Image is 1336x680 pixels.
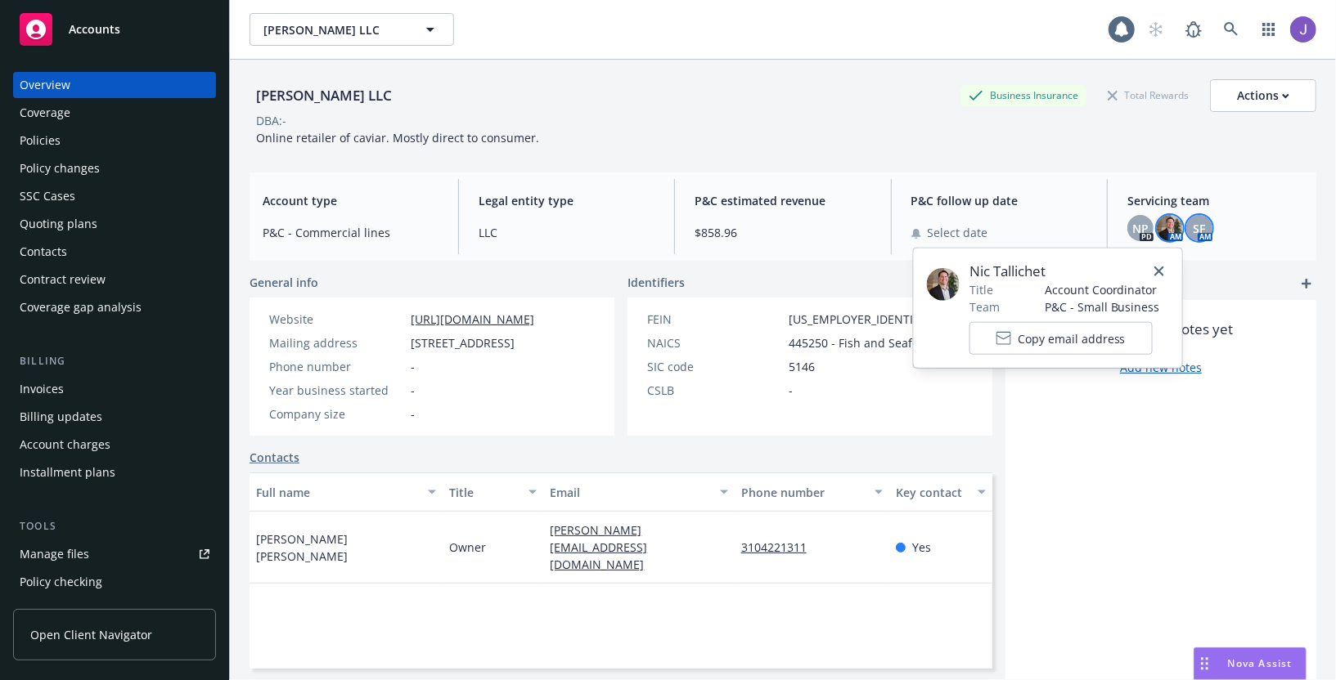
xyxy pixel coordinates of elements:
[13,541,216,567] a: Manage files
[1157,215,1183,241] img: photo
[735,472,889,512] button: Phone number
[647,382,782,399] div: CSLB
[1018,329,1126,347] span: Copy email address
[449,539,486,556] span: Owner
[647,334,782,351] div: NAICS
[543,472,734,512] button: Email
[250,85,398,106] div: [PERSON_NAME] LLC
[269,311,404,328] div: Website
[20,239,67,265] div: Contacts
[263,192,439,209] span: Account type
[13,100,216,126] a: Coverage
[13,7,216,52] a: Accounts
[1194,648,1215,679] div: Drag to move
[889,472,992,512] button: Key contact
[443,472,543,512] button: Title
[1132,220,1149,237] span: NP
[969,281,993,298] span: Title
[256,530,436,565] span: [PERSON_NAME] [PERSON_NAME]
[789,334,984,351] span: 445250 - Fish and Seafood Retailers
[1193,220,1205,237] span: SF
[263,224,439,241] span: P&C - Commercial lines
[13,294,216,320] a: Coverage gap analysis
[13,155,216,181] a: Policy changes
[13,211,216,237] a: Quoting plans
[20,376,64,402] div: Invoices
[13,127,216,154] a: Policies
[411,405,415,423] span: -
[695,224,870,241] span: $858.96
[927,268,960,301] img: employee photo
[969,298,1000,315] span: Team
[20,183,75,209] div: SSC Cases
[411,311,534,327] a: [URL][DOMAIN_NAME]
[13,518,216,535] div: Tools
[969,262,1160,281] span: Nic Tallichet
[20,127,61,154] div: Policies
[256,112,286,129] div: DBA: -
[250,472,443,512] button: Full name
[647,311,782,328] div: FEIN
[20,294,142,320] div: Coverage gap analysis
[13,239,216,265] a: Contacts
[628,274,685,291] span: Identifiers
[13,266,216,293] a: Contract review
[13,72,216,98] a: Overview
[20,100,70,126] div: Coverage
[20,266,106,293] div: Contract review
[250,274,318,291] span: General info
[269,382,404,399] div: Year business started
[250,13,454,46] button: [PERSON_NAME] LLC
[13,376,216,402] a: Invoices
[479,224,655,241] span: LLC
[479,192,655,209] span: Legal entity type
[1290,16,1316,42] img: photo
[20,432,110,458] div: Account charges
[13,459,216,485] a: Installment plans
[411,334,515,351] span: [STREET_ADDRESS]
[741,484,865,501] div: Phone number
[695,192,870,209] span: P&C estimated revenue
[928,224,988,241] span: Select date
[789,382,793,399] span: -
[20,155,100,181] div: Policy changes
[896,484,968,501] div: Key contact
[789,358,815,375] span: 5146
[741,539,820,555] a: 3104221311
[13,353,216,369] div: Billing
[789,311,1023,328] span: [US_EMPLOYER_IDENTIFICATION_NUMBER]
[30,626,152,643] span: Open Client Navigator
[1045,281,1160,298] span: Account Coordinator
[269,358,404,375] div: Phone number
[13,404,216,430] a: Billing updates
[20,72,70,98] div: Overview
[411,382,415,399] span: -
[1194,647,1307,680] button: Nova Assist
[960,85,1086,105] div: Business Insurance
[263,21,405,38] span: [PERSON_NAME] LLC
[550,522,657,572] a: [PERSON_NAME][EMAIL_ADDRESS][DOMAIN_NAME]
[13,569,216,595] a: Policy checking
[20,211,97,237] div: Quoting plans
[911,192,1087,209] span: P&C follow up date
[1140,13,1172,46] a: Start snowing
[449,484,519,501] div: Title
[69,23,120,36] span: Accounts
[550,484,709,501] div: Email
[20,541,89,567] div: Manage files
[1228,656,1293,670] span: Nova Assist
[912,539,931,556] span: Yes
[1215,13,1248,46] a: Search
[969,322,1153,355] button: Copy email address
[269,405,404,423] div: Company size
[20,404,102,430] div: Billing updates
[1297,274,1316,293] a: add
[250,449,299,466] a: Contacts
[1149,262,1169,281] a: close
[13,183,216,209] a: SSC Cases
[1237,80,1289,111] div: Actions
[20,459,115,485] div: Installment plans
[1045,298,1160,315] span: P&C - Small Business
[269,334,404,351] div: Mailing address
[256,130,539,145] span: Online retailer of caviar. Mostly direct to consumer.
